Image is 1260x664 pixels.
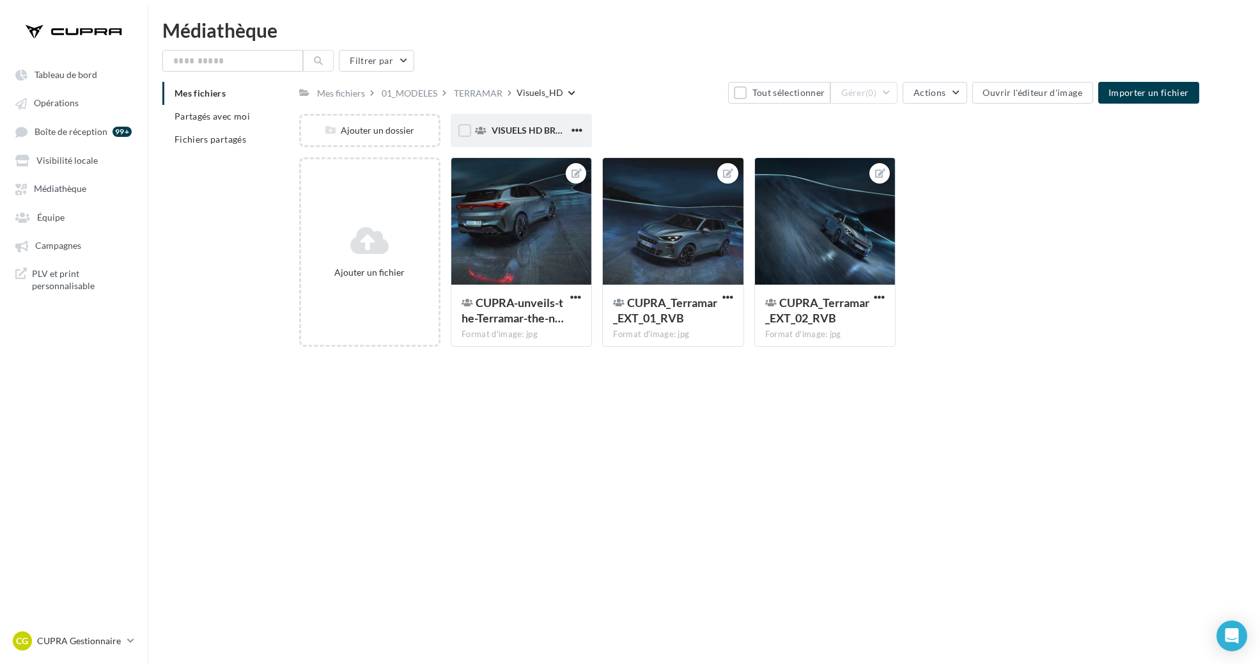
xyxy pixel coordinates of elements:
[317,87,365,100] div: Mes fichiers
[175,111,250,122] span: Partagés avec moi
[10,629,137,653] a: CG CUPRA Gestionnaire
[492,125,593,136] span: VISUELS HD BROMURES
[34,184,86,194] span: Médiathèque
[34,98,79,109] span: Opérations
[35,69,97,80] span: Tableau de bord
[37,212,65,223] span: Équipe
[462,329,581,340] div: Format d'image: jpg
[454,87,502,100] div: TERRAMAR
[37,635,122,647] p: CUPRA Gestionnaire
[35,241,81,251] span: Campagnes
[339,50,414,72] button: Filtrer par
[517,86,563,99] div: Visuels_HD
[175,88,226,99] span: Mes fichiers
[32,267,132,292] span: PLV et print personnalisable
[830,82,898,104] button: Gérer(0)
[903,82,967,104] button: Actions
[17,635,29,647] span: CG
[36,155,98,166] span: Visibilité locale
[8,120,139,143] a: Boîte de réception 99+
[301,124,439,137] div: Ajouter un dossier
[8,63,139,86] a: Tableau de bord
[35,126,107,137] span: Boîte de réception
[1217,621,1247,651] div: Open Intercom Messenger
[1098,82,1199,104] button: Importer un fichier
[914,87,945,98] span: Actions
[8,177,139,200] a: Médiathèque
[613,296,717,325] span: CUPRA_Terramar_EXT_01_RVB
[175,134,246,145] span: Fichiers partagés
[8,91,139,114] a: Opérations
[866,88,876,98] span: (0)
[113,127,132,137] div: 99+
[728,82,830,104] button: Tout sélectionner
[8,262,139,297] a: PLV et print personnalisable
[1108,87,1189,98] span: Importer un fichier
[8,148,139,171] a: Visibilité locale
[382,87,437,100] div: 01_MODELES
[765,329,885,340] div: Format d'image: jpg
[613,329,733,340] div: Format d'image: jpg
[765,296,869,325] span: CUPRA_Terramar_EXT_02_RVB
[306,266,433,279] div: Ajouter un fichier
[972,82,1093,104] button: Ouvrir l'éditeur d'image
[8,233,139,257] a: Campagnes
[462,296,564,325] span: CUPRA-unveils-the-Terramar-the-new-hero-of-a-new-era_02_HQ
[8,205,139,228] a: Équipe
[162,20,1245,40] div: Médiathèque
